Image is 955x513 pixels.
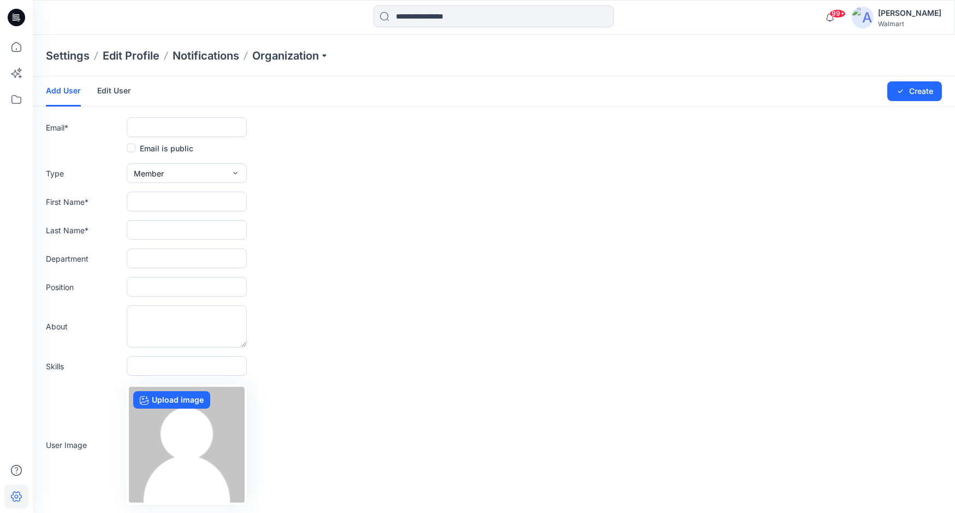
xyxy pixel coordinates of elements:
label: Email is public [127,141,193,155]
label: User Image [46,439,122,451]
a: Edit Profile [103,48,159,63]
label: Skills [46,361,122,372]
a: Notifications [173,48,239,63]
div: Walmart [878,20,941,28]
a: Edit User [97,76,131,105]
label: Position [46,281,122,293]
img: no-profile.png [129,387,245,503]
label: Email [46,122,122,133]
label: First Name [46,196,122,208]
span: 99+ [829,9,846,18]
button: Member [127,163,247,183]
label: Type [46,168,122,179]
label: Last Name [46,225,122,236]
img: avatar [852,7,874,28]
label: Department [46,253,122,264]
label: Upload image [133,391,210,409]
a: Add User [46,76,81,107]
label: About [46,321,122,332]
span: Member [134,168,164,179]
button: Create [887,81,942,101]
p: Settings [46,48,90,63]
div: [PERSON_NAME] [878,7,941,20]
